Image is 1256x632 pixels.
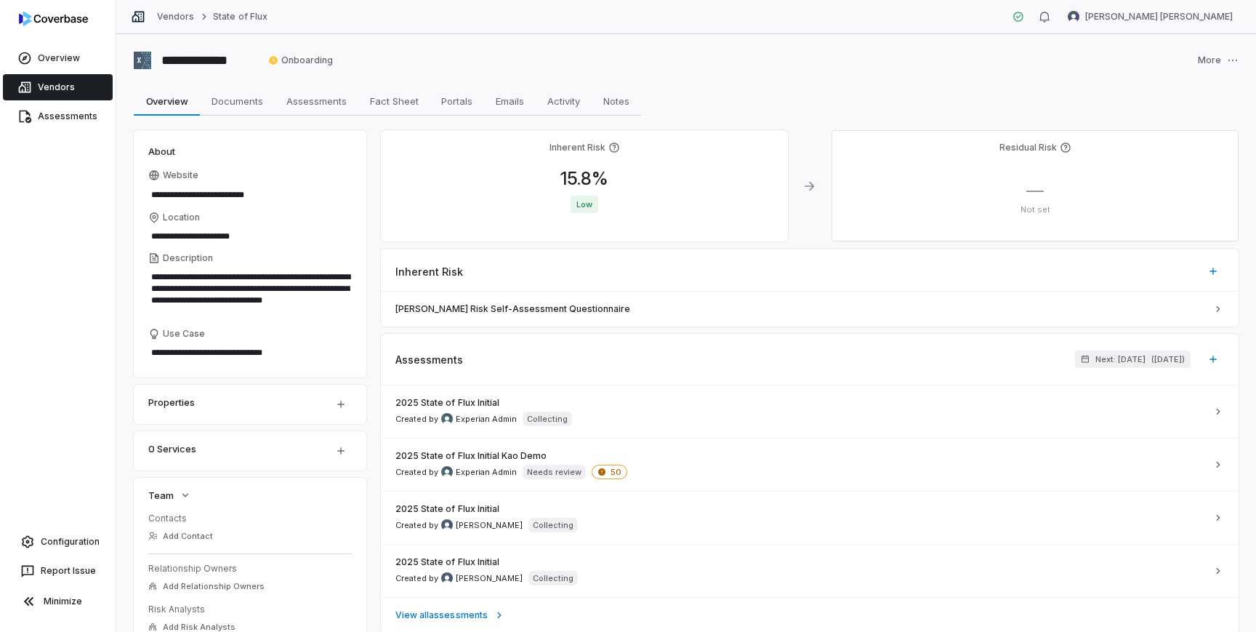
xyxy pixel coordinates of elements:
[148,267,352,322] textarea: Description
[144,482,196,508] button: Team
[268,55,333,66] span: Onboarding
[490,92,530,111] span: Emails
[364,92,424,111] span: Fact Sheet
[441,413,453,425] img: Experian Admin avatar
[3,103,113,129] a: Assessments
[571,196,598,213] span: Low
[163,581,265,592] span: Add Relationship Owners
[148,343,352,363] textarea: Use Case
[148,185,327,205] input: Website
[395,397,499,409] span: 2025 State of Flux Initial
[533,519,573,531] p: Collecting
[395,519,523,531] span: Created by
[148,226,352,247] input: Location
[1085,11,1233,23] span: [PERSON_NAME] [PERSON_NAME]
[148,145,175,158] span: About
[435,92,478,111] span: Portals
[6,529,110,555] a: Configuration
[549,142,605,153] h4: Inherent Risk
[157,11,194,23] a: Vendors
[1151,354,1185,365] span: ( [DATE] )
[1059,6,1241,28] button: Prasanth Kumar Dola avatar[PERSON_NAME] [PERSON_NAME]
[441,466,453,478] img: Experian Admin avatar
[6,587,110,616] button: Minimize
[395,264,463,279] span: Inherent Risk
[533,572,573,584] p: Collecting
[381,544,1239,597] a: 2025 State of Flux InitialCreated by Verity Billson avatar[PERSON_NAME]Collecting
[144,523,217,549] button: Add Contact
[395,303,1207,315] span: [PERSON_NAME] Risk Self-Assessment Questionnaire
[1095,354,1146,365] span: Next: [DATE]
[6,558,110,584] button: Report Issue
[1193,45,1243,76] button: More
[163,169,198,181] span: Website
[395,450,547,462] span: 2025 State of Flux Initial Kao Demo
[441,519,453,531] img: Verity Billson avatar
[456,520,523,531] span: [PERSON_NAME]
[395,572,523,584] span: Created by
[527,413,568,425] p: Collecting
[3,45,113,71] a: Overview
[999,142,1057,153] h4: Residual Risk
[148,563,352,575] dt: Relationship Owners
[281,92,353,111] span: Assessments
[1026,180,1044,201] span: —
[381,438,1239,491] a: 2025 State of Flux Initial Kao DemoCreated by Experian Admin avatarExperian AdminNeeds review50
[441,572,453,584] img: Verity Billson avatar
[148,604,352,615] dt: Risk Analysts
[395,503,499,515] span: 2025 State of Flux Initial
[140,92,194,111] span: Overview
[456,414,517,425] span: Experian Admin
[542,92,586,111] span: Activity
[395,609,488,621] span: View all assessments
[213,11,267,23] a: State of Flux
[148,513,352,524] dt: Contacts
[19,12,88,26] img: logo-D7KZi-bG.svg
[1075,351,1191,368] button: Next: [DATE]([DATE])
[597,92,635,111] span: Notes
[163,328,205,340] span: Use Case
[592,465,627,479] span: 50
[395,413,517,425] span: Created by
[148,489,174,502] span: Team
[3,74,113,100] a: Vendors
[560,168,608,189] span: 15.8 %
[163,252,213,264] span: Description
[395,556,499,568] span: 2025 State of Flux Initial
[843,204,1227,215] p: Not set
[381,292,1239,327] a: [PERSON_NAME] Risk Self-Assessment Questionnaire
[163,212,200,223] span: Location
[527,466,581,478] p: Needs review
[456,467,517,478] span: Experian Admin
[206,92,269,111] span: Documents
[1068,11,1079,23] img: Prasanth Kumar Dola avatar
[381,491,1239,544] a: 2025 State of Flux InitialCreated by Verity Billson avatar[PERSON_NAME]Collecting
[381,385,1239,438] a: 2025 State of Flux InitialCreated by Experian Admin avatarExperian AdminCollecting
[395,466,517,478] span: Created by
[395,352,463,367] span: Assessments
[456,573,523,584] span: [PERSON_NAME]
